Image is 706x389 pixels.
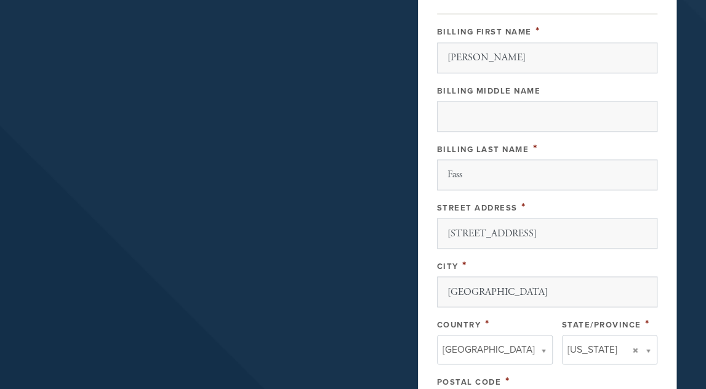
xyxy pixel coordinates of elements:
a: [GEOGRAPHIC_DATA] [437,335,553,364]
label: Street Address [437,203,518,213]
label: City [437,262,459,271]
span: This field is required. [536,24,540,38]
span: This field is required. [645,317,650,331]
span: This field is required. [462,259,467,272]
span: This field is required. [521,200,526,214]
a: [US_STATE] [562,335,657,364]
label: Country [437,320,481,330]
label: Billing Middle Name [437,86,541,96]
label: State/Province [562,320,641,330]
span: This field is required. [485,317,490,331]
span: This field is required. [505,374,510,388]
label: Billing Last Name [437,145,529,154]
label: Postal Code [437,377,502,387]
span: [GEOGRAPHIC_DATA] [443,342,535,358]
label: Billing First Name [437,27,532,37]
span: This field is required. [533,142,538,155]
span: [US_STATE] [568,342,617,358]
